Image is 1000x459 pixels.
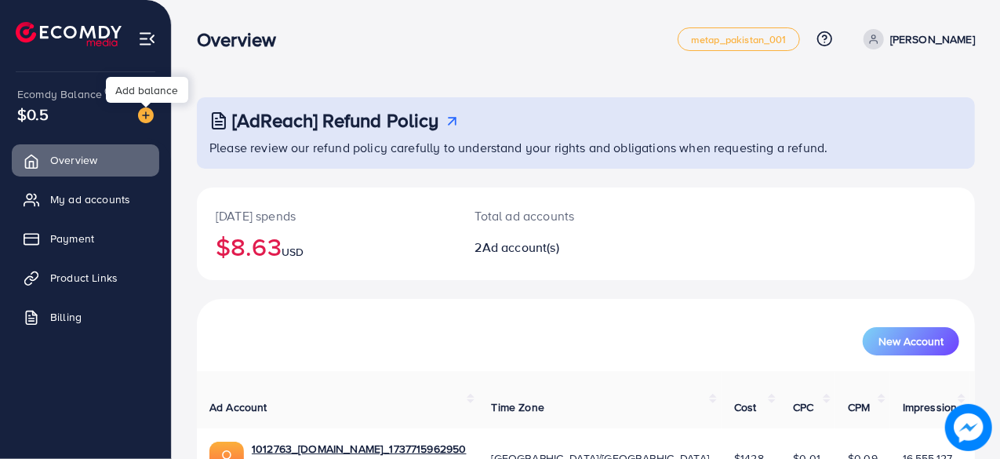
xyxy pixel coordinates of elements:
[903,399,958,415] span: Impression
[848,399,870,415] span: CPM
[17,103,49,126] span: $0.5
[793,399,813,415] span: CPC
[482,239,559,256] span: Ad account(s)
[857,29,975,49] a: [PERSON_NAME]
[50,152,97,168] span: Overview
[12,223,159,254] a: Payment
[50,191,130,207] span: My ad accounts
[50,270,118,286] span: Product Links
[216,206,438,225] p: [DATE] spends
[475,240,632,255] h2: 2
[691,35,787,45] span: metap_pakistan_001
[50,231,94,246] span: Payment
[678,27,800,51] a: metap_pakistan_001
[17,86,102,102] span: Ecomdy Balance
[734,399,757,415] span: Cost
[12,184,159,215] a: My ad accounts
[890,30,975,49] p: [PERSON_NAME]
[209,399,267,415] span: Ad Account
[492,399,544,415] span: Time Zone
[863,327,959,355] button: New Account
[12,301,159,333] a: Billing
[50,309,82,325] span: Billing
[197,28,289,51] h3: Overview
[945,404,992,451] img: image
[282,244,304,260] span: USD
[16,22,122,46] img: logo
[878,336,944,347] span: New Account
[12,144,159,176] a: Overview
[475,206,632,225] p: Total ad accounts
[138,30,156,48] img: menu
[12,262,159,293] a: Product Links
[209,138,965,157] p: Please review our refund policy carefully to understand your rights and obligations when requesti...
[216,231,438,261] h2: $8.63
[106,77,188,103] div: Add balance
[138,107,154,123] img: image
[232,109,439,132] h3: [AdReach] Refund Policy
[252,441,467,457] a: 1012763_[DOMAIN_NAME]_1737715962950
